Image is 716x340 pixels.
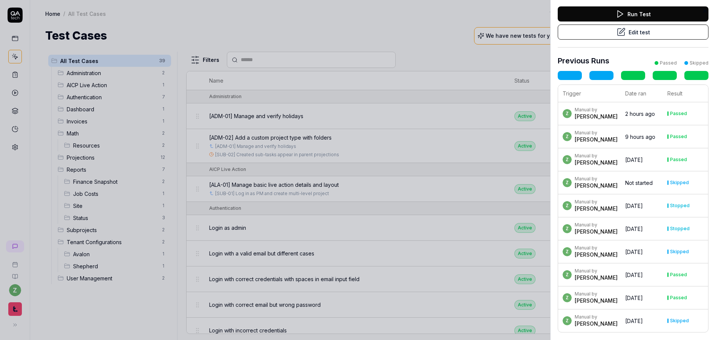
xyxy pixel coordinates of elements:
th: Result [663,85,708,102]
div: Manual by [575,199,618,205]
span: z [563,109,572,118]
div: [PERSON_NAME] [575,274,618,282]
h3: Previous Runs [558,55,609,66]
time: [DATE] [625,203,643,209]
div: Manual by [575,245,618,251]
div: Manual by [575,291,618,297]
button: Run Test [558,6,708,22]
span: z [563,132,572,141]
span: z [563,270,572,279]
span: z [563,178,572,187]
div: Manual by [575,314,618,320]
div: [PERSON_NAME] [575,159,618,166]
div: Passed [660,60,677,66]
div: Stopped [670,226,690,231]
div: Stopped [670,203,690,208]
button: Edit test [558,25,708,40]
time: 2 hours ago [625,111,655,117]
span: z [563,316,572,325]
span: z [563,224,572,233]
div: Manual by [575,107,618,113]
div: Skipped [670,249,689,254]
div: Passed [670,111,687,116]
div: Manual by [575,222,618,228]
th: Date ran [621,85,663,102]
span: z [563,155,572,164]
div: Manual by [575,176,618,182]
div: Passed [670,134,687,139]
span: z [563,247,572,256]
div: Skipped [690,60,708,66]
div: [PERSON_NAME] [575,205,618,212]
div: Passed [670,157,687,162]
time: [DATE] [625,272,643,278]
div: [PERSON_NAME] [575,113,618,120]
span: z [563,293,572,302]
div: Manual by [575,130,618,136]
div: [PERSON_NAME] [575,320,618,328]
div: Manual by [575,153,618,159]
td: Not started [621,171,663,194]
div: [PERSON_NAME] [575,136,618,143]
div: Skipped [670,180,689,185]
time: 9 hours ago [625,134,655,140]
span: z [563,201,572,210]
div: Passed [670,272,687,277]
div: [PERSON_NAME] [575,228,618,235]
div: Manual by [575,268,618,274]
div: Passed [670,295,687,300]
time: [DATE] [625,249,643,255]
div: [PERSON_NAME] [575,297,618,305]
div: [PERSON_NAME] [575,182,618,189]
time: [DATE] [625,295,643,301]
time: [DATE] [625,226,643,232]
div: [PERSON_NAME] [575,251,618,258]
th: Trigger [558,85,621,102]
div: Skipped [670,318,689,323]
time: [DATE] [625,318,643,324]
time: [DATE] [625,157,643,163]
